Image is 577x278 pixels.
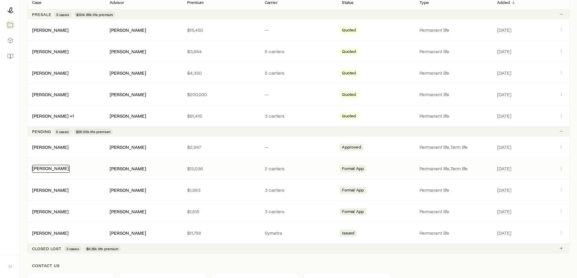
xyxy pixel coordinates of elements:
[187,144,255,150] p: $2,947
[187,208,255,214] p: $1,615
[497,27,511,33] span: [DATE]
[32,208,68,215] div: [PERSON_NAME]
[265,48,333,54] p: 5 carriers
[32,91,68,98] div: [PERSON_NAME]
[265,91,333,97] p: —
[32,113,74,119] a: [PERSON_NAME] +1
[342,28,356,34] span: Quoted
[32,263,565,268] p: Contact us
[419,70,487,76] p: Permanent life
[76,12,113,17] span: $304.88k life premium
[419,48,487,54] p: Permanent life
[110,230,146,236] div: [PERSON_NAME]
[66,246,79,251] span: 3 cases
[265,113,333,119] p: 3 carriers
[187,91,255,97] p: $200,000
[419,165,487,172] p: Permanent life, Term life
[419,113,487,119] p: Permanent life
[56,12,69,17] span: 5 cases
[110,48,146,55] div: [PERSON_NAME]
[110,144,146,150] div: [PERSON_NAME]
[419,27,487,33] p: Permanent life
[497,187,511,193] span: [DATE]
[86,246,118,251] span: $6.25k life premium
[419,187,487,193] p: Permanent life
[110,70,146,76] div: [PERSON_NAME]
[342,49,356,55] span: Quoted
[265,208,333,214] p: 3 carriers
[76,129,111,134] span: $29.96k life premium
[342,145,361,151] span: Approved
[32,70,68,76] a: [PERSON_NAME]
[32,48,68,54] a: [PERSON_NAME]
[497,113,511,119] span: [DATE]
[265,165,333,172] p: 2 carriers
[497,91,511,97] span: [DATE]
[187,48,255,54] p: $3,664
[342,113,356,120] span: Quoted
[32,48,68,55] div: [PERSON_NAME]
[32,208,68,214] a: [PERSON_NAME]
[110,208,146,215] div: [PERSON_NAME]
[187,70,255,76] p: $4,350
[32,187,68,193] a: [PERSON_NAME]
[32,165,70,173] div: [PERSON_NAME]
[419,230,487,236] p: Permanent life
[187,27,255,33] p: $15,450
[497,144,511,150] span: [DATE]
[497,70,511,76] span: [DATE]
[32,230,68,236] a: [PERSON_NAME]
[32,144,68,150] a: [PERSON_NAME]
[265,230,333,236] p: Symetra
[265,27,333,33] p: —
[265,144,333,150] p: —
[419,144,487,150] p: Permanent life, Term life
[342,209,364,215] span: Formal App
[187,165,255,172] p: $12,036
[32,91,68,97] a: [PERSON_NAME]
[110,113,146,119] div: [PERSON_NAME]
[110,27,146,33] div: [PERSON_NAME]
[497,230,511,236] span: [DATE]
[265,187,333,193] p: 3 carriers
[497,165,511,172] span: [DATE]
[419,208,487,214] p: Permanent life
[265,70,333,76] p: 5 carriers
[32,12,51,17] p: Presale
[187,230,255,236] p: $11,798
[419,91,487,97] p: Permanent life
[110,91,146,98] div: [PERSON_NAME]
[110,165,146,172] div: [PERSON_NAME]
[56,129,69,134] span: 5 cases
[497,48,511,54] span: [DATE]
[342,70,356,77] span: Quoted
[342,231,354,237] span: Issued
[342,166,364,172] span: Formal App
[110,187,146,193] div: [PERSON_NAME]
[32,27,68,33] a: [PERSON_NAME]
[342,188,364,194] span: Formal App
[32,129,51,134] p: Pending
[187,187,255,193] p: $1,563
[32,165,69,171] a: [PERSON_NAME]
[187,113,255,119] p: $81,415
[342,92,356,98] span: Quoted
[497,208,511,214] span: [DATE]
[32,246,61,251] p: Closed lost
